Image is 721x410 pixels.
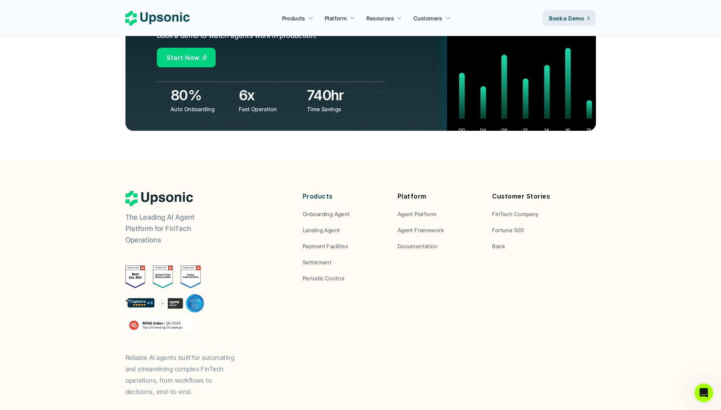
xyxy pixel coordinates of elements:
p: Fast Operation [239,105,301,113]
p: Platform [398,191,481,202]
a: Documentation [398,242,481,250]
p: Resources [367,14,394,22]
a: Payment Facilites [303,242,386,250]
h3: 80% [171,85,235,105]
p: Products [282,14,305,22]
p: Onboarding Agent [303,210,350,218]
p: Products [303,191,386,202]
p: Agent Framework [398,226,444,234]
p: Customer Stories [492,191,575,202]
p: Bank [492,242,505,250]
p: The Leading AI Agent Platform for FinTech Operations [125,212,223,246]
p: Documentation [398,242,438,250]
a: Landing Agent [303,226,386,234]
h3: 740hr [307,85,371,105]
p: Start Now [167,52,200,63]
p: Fortune 500 [492,226,524,234]
p: Book a Demo [549,14,584,22]
p: Time Savings [307,105,369,113]
p: Customers [414,14,443,22]
p: Settlement [303,258,332,266]
h3: 6x [239,85,303,105]
p: Reliable AI agents built for automating and streamlining complex FinTech operations, from workflo... [125,352,243,397]
iframe: Intercom live chat [694,383,713,402]
a: Periodic Control [303,274,386,282]
a: Onboarding Agent [303,210,386,218]
p: Agent Platform [398,210,437,218]
p: Landing Agent [303,226,340,234]
a: Products [277,11,318,25]
p: Periodic Control [303,274,345,282]
p: Auto Onboarding [171,105,233,113]
a: Book a Demo [543,10,596,26]
p: Platform [325,14,347,22]
p: Payment Facilites [303,242,348,250]
p: FinTech Company [492,210,538,218]
a: Settlement [303,258,386,266]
